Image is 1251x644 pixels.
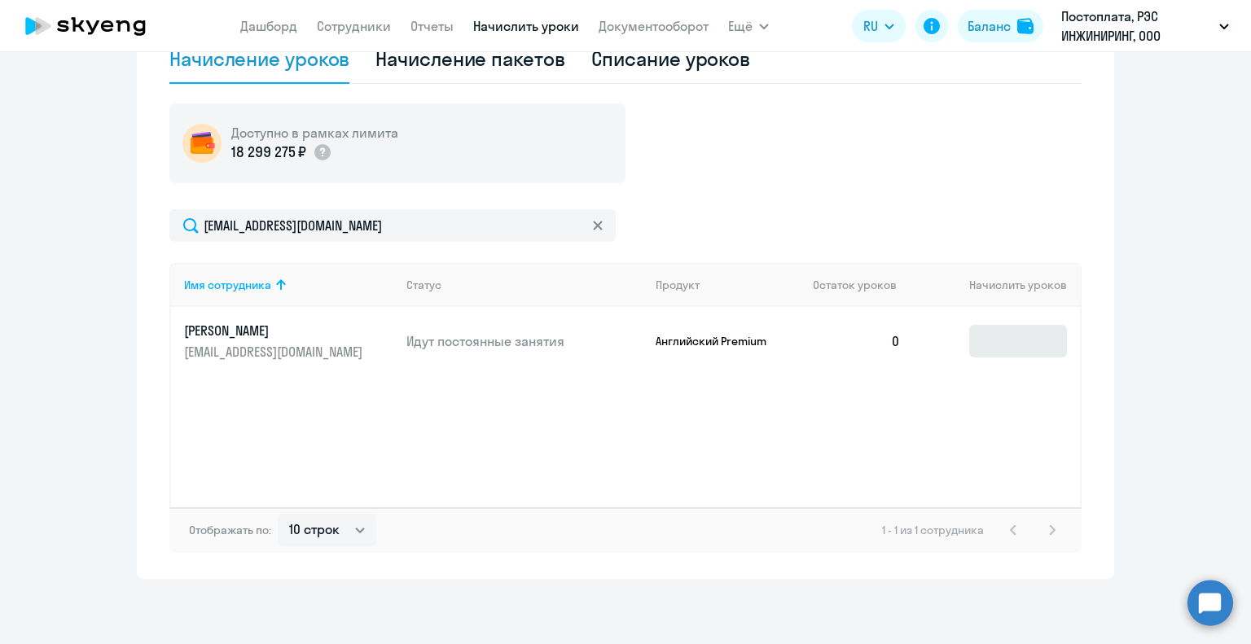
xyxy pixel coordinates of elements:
[656,334,778,348] p: Английский Premium
[1061,7,1213,46] p: Постоплата, РЭС ИНЖИНИРИНГ, ООО
[317,18,391,34] a: Сотрудники
[231,124,398,142] h5: Доступно в рамках лимита
[591,46,751,72] div: Списание уроков
[240,18,297,34] a: Дашборд
[599,18,709,34] a: Документооборот
[406,278,441,292] div: Статус
[914,263,1080,307] th: Начислить уроков
[958,10,1043,42] button: Балансbalance
[473,18,579,34] a: Начислить уроки
[728,10,769,42] button: Ещё
[406,278,643,292] div: Статус
[813,278,897,292] span: Остаток уроков
[968,16,1011,36] div: Баланс
[184,278,393,292] div: Имя сотрудника
[231,142,306,163] p: 18 299 275 ₽
[184,343,367,361] p: [EMAIL_ADDRESS][DOMAIN_NAME]
[863,16,878,36] span: RU
[182,124,222,163] img: wallet-circle.png
[189,523,271,537] span: Отображать по:
[1053,7,1237,46] button: Постоплата, РЭС ИНЖИНИРИНГ, ООО
[656,278,700,292] div: Продукт
[728,16,753,36] span: Ещё
[882,523,984,537] span: 1 - 1 из 1 сотрудника
[184,278,271,292] div: Имя сотрудника
[169,46,349,72] div: Начисление уроков
[406,332,643,350] p: Идут постоянные занятия
[813,278,914,292] div: Остаток уроков
[184,322,367,340] p: [PERSON_NAME]
[1017,18,1034,34] img: balance
[184,322,393,361] a: [PERSON_NAME][EMAIL_ADDRESS][DOMAIN_NAME]
[656,278,801,292] div: Продукт
[800,307,914,375] td: 0
[410,18,454,34] a: Отчеты
[169,209,616,242] input: Поиск по имени, email, продукту или статусу
[852,10,906,42] button: RU
[375,46,564,72] div: Начисление пакетов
